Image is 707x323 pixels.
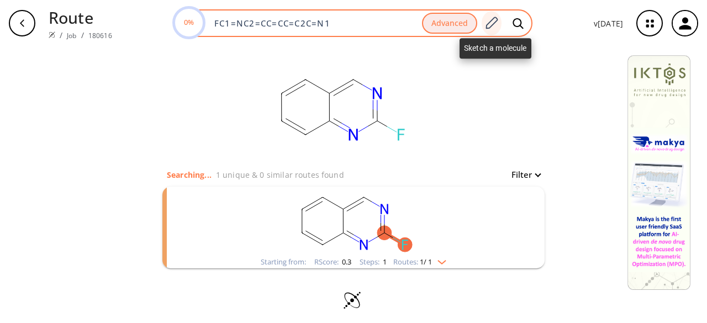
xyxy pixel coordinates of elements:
div: Sketch a molecule [460,38,531,59]
div: Starting from: [261,258,306,266]
div: RScore : [314,258,351,266]
img: Down [432,256,446,264]
a: 180616 [88,31,112,40]
img: Spaya logo [49,31,55,38]
span: 1 [381,257,387,267]
div: Routes: [393,258,446,266]
img: Banner [627,55,690,290]
input: Enter SMILES [208,18,422,29]
span: 0.3 [340,257,351,267]
p: 1 unique & 0 similar routes found [216,169,344,181]
p: Route [49,6,112,29]
svg: Fc1ncc2ccccc2n1 [210,187,497,256]
svg: FC1=NC2=CC=CC=C2C=N1 [231,46,452,168]
button: Advanced [422,13,477,34]
span: 1 / 1 [420,258,432,266]
p: v [DATE] [594,18,623,29]
p: Searching... [167,169,212,181]
a: Job [67,31,76,40]
li: / [60,29,62,41]
div: Steps : [360,258,387,266]
li: / [81,29,84,41]
ul: clusters [162,181,545,274]
button: Filter [505,171,540,179]
text: 0% [184,17,194,27]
